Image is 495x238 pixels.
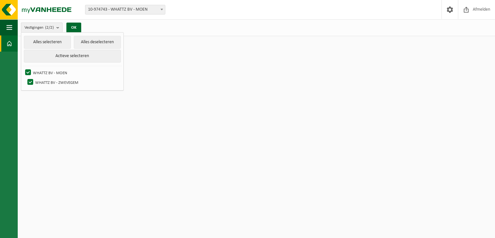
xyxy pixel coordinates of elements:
[21,23,63,32] button: Vestigingen(2/2)
[74,36,121,49] button: Alles deselecteren
[85,5,165,14] span: 10-974743 - WHATTZ BV - MOEN
[24,50,121,63] button: Actieve selecteren
[24,36,71,49] button: Alles selecteren
[45,25,54,30] count: (2/2)
[26,77,121,87] label: WHATTZ BV - ZWEVEGEM
[24,68,121,77] label: WHATTZ BV - MOEN
[24,23,54,33] span: Vestigingen
[66,23,81,33] button: OK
